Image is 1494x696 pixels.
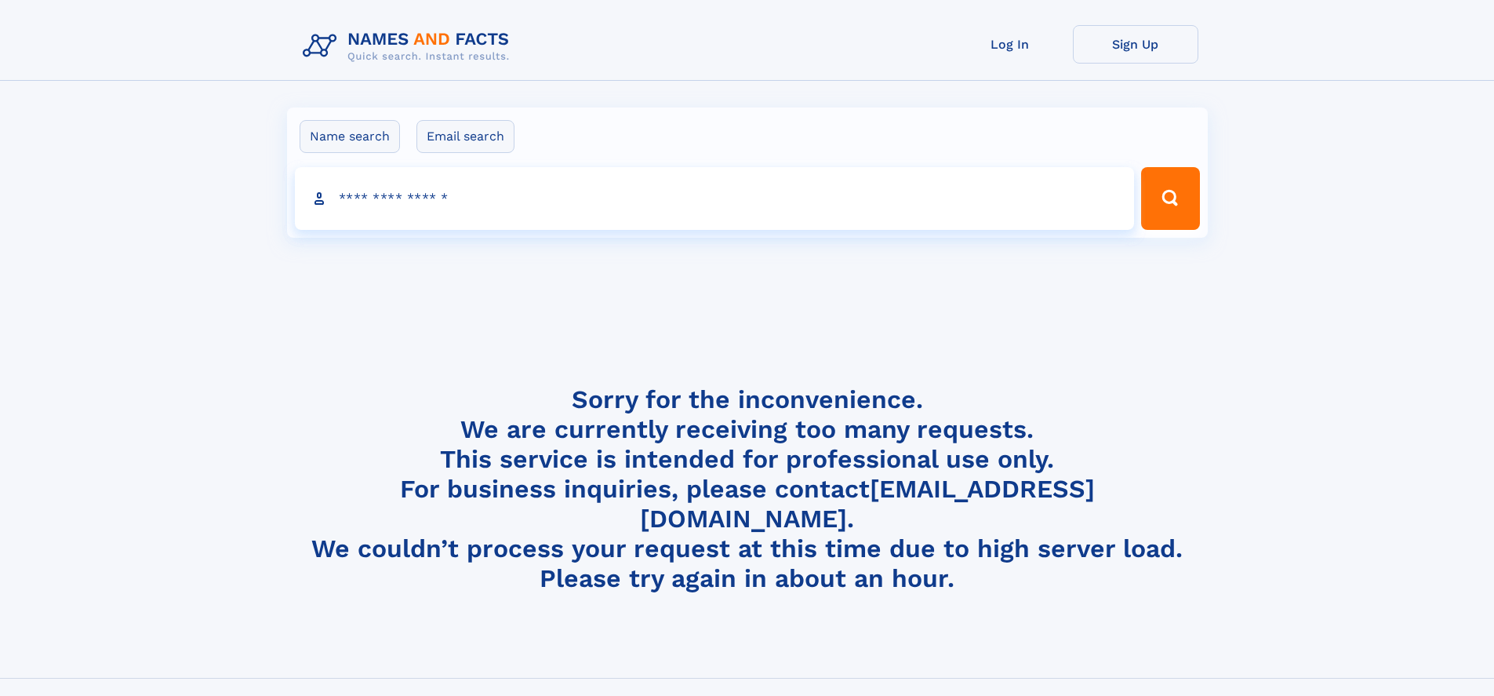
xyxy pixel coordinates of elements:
[947,25,1073,64] a: Log In
[1073,25,1198,64] a: Sign Up
[1141,167,1199,230] button: Search Button
[300,120,400,153] label: Name search
[295,167,1135,230] input: search input
[416,120,514,153] label: Email search
[640,474,1095,534] a: [EMAIL_ADDRESS][DOMAIN_NAME]
[296,25,522,67] img: Logo Names and Facts
[296,384,1198,594] h4: Sorry for the inconvenience. We are currently receiving too many requests. This service is intend...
